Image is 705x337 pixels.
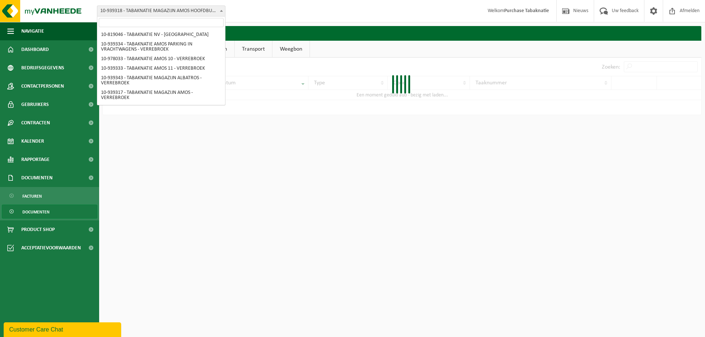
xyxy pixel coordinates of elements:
[97,6,225,17] span: 10-939318 - TABAKNATIE MAGAZIJN AMOS HOOFDBUREEL - VERREBROEK
[272,41,310,58] a: Weegbon
[99,73,224,88] li: 10-939343 - TABAKNATIE MAGAZIJN ALBATROS - VERREBROEK
[21,40,49,59] span: Dashboard
[99,54,224,64] li: 10-978033 - TABAKNATIE AMOS 10 - VERREBROEK
[22,189,42,203] span: Facturen
[21,114,50,132] span: Contracten
[4,321,123,337] iframe: chat widget
[21,169,53,187] span: Documenten
[21,77,64,95] span: Contactpersonen
[99,88,224,103] li: 10-939317 - TABAKNATIE MAGAZIJN AMOS - VERREBROEK
[99,103,224,117] li: 10-939312 - TABAKNATIE MAGAZIJN AMOS 5 - VERREBROEK
[21,95,49,114] span: Gebruikers
[2,205,97,219] a: Documenten
[103,26,701,40] h2: Documenten
[21,220,55,239] span: Product Shop
[99,64,224,73] li: 10-939333 - TABAKNATIE AMOS 11 - VERREBROEK
[504,8,549,14] strong: Purchase Tabaknatie
[99,40,224,54] li: 10-939334 - TABAKNATIE AMOS PARKING IN VRACHTWAGENS - VERREBROEK
[235,41,272,58] a: Transport
[2,189,97,203] a: Facturen
[21,22,44,40] span: Navigatie
[97,6,225,16] span: 10-939318 - TABAKNATIE MAGAZIJN AMOS HOOFDBUREEL - VERREBROEK
[99,30,224,40] li: 10-819046 - TABAKNATIE NV - [GEOGRAPHIC_DATA]
[21,132,44,150] span: Kalender
[21,59,64,77] span: Bedrijfsgegevens
[21,239,81,257] span: Acceptatievoorwaarden
[22,205,50,219] span: Documenten
[21,150,50,169] span: Rapportage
